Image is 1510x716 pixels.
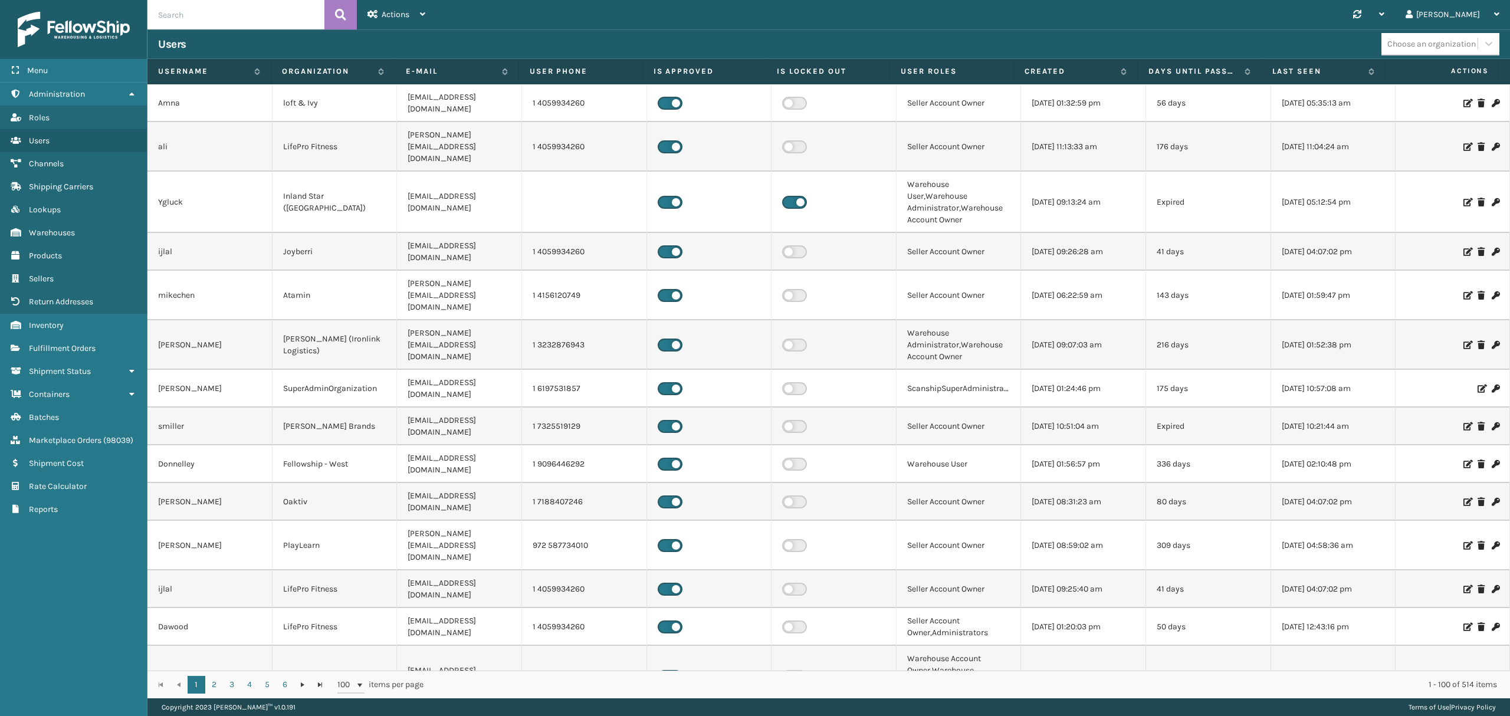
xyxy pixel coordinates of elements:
[397,84,522,122] td: [EMAIL_ADDRESS][DOMAIN_NAME]
[522,570,647,608] td: 1 4059934260
[1492,198,1499,206] i: Change Password
[397,370,522,408] td: [EMAIL_ADDRESS][DOMAIN_NAME]
[1478,460,1485,468] i: Delete
[273,483,398,521] td: Oaktiv
[1463,460,1470,468] i: Edit
[1146,172,1271,233] td: Expired
[147,233,273,271] td: ijlal
[273,172,398,233] td: Inland Star ([GEOGRAPHIC_DATA])
[223,676,241,694] a: 3
[1021,408,1146,445] td: [DATE] 10:51:04 am
[1463,291,1470,300] i: Edit
[294,676,311,694] a: Go to the next page
[147,445,273,483] td: Donnelley
[397,483,522,521] td: [EMAIL_ADDRESS][DOMAIN_NAME]
[273,320,398,370] td: [PERSON_NAME] (Ironlink Logistics)
[897,483,1022,521] td: Seller Account Owner
[1021,521,1146,570] td: [DATE] 08:59:02 am
[1478,623,1485,631] i: Delete
[1478,498,1485,506] i: Delete
[522,271,647,320] td: 1 4156120749
[1271,271,1396,320] td: [DATE] 01:59:47 pm
[1021,445,1146,483] td: [DATE] 01:56:57 pm
[1021,233,1146,271] td: [DATE] 09:26:28 am
[1021,84,1146,122] td: [DATE] 01:32:59 pm
[397,646,522,707] td: [EMAIL_ADDRESS][DOMAIN_NAME]
[1146,483,1271,521] td: 80 days
[522,233,647,271] td: 1 4059934260
[1271,608,1396,646] td: [DATE] 12:43:16 pm
[29,366,91,376] span: Shipment Status
[1409,703,1449,711] a: Terms of Use
[897,445,1022,483] td: Warehouse User
[147,608,273,646] td: Dawood
[1146,320,1271,370] td: 216 days
[897,233,1022,271] td: Seller Account Owner
[522,84,647,122] td: 1 4059934260
[29,136,50,146] span: Users
[1389,61,1496,81] span: Actions
[1021,646,1146,707] td: [DATE] 09:23:45 am
[29,251,62,261] span: Products
[1492,99,1499,107] i: Change Password
[29,343,96,353] span: Fulfillment Orders
[1478,248,1485,256] i: Delete
[530,66,632,77] label: User phone
[273,233,398,271] td: Joyberri
[397,233,522,271] td: [EMAIL_ADDRESS][DOMAIN_NAME]
[1463,341,1470,349] i: Edit
[29,89,85,99] span: Administration
[397,521,522,570] td: [PERSON_NAME][EMAIL_ADDRESS][DOMAIN_NAME]
[901,66,1003,77] label: User Roles
[1463,422,1470,431] i: Edit
[1409,698,1496,716] div: |
[29,458,84,468] span: Shipment Cost
[337,676,424,694] span: items per page
[522,646,647,707] td: 1 3472005431
[1478,385,1485,393] i: Edit
[1021,608,1146,646] td: [DATE] 01:20:03 pm
[1492,385,1499,393] i: Change Password
[1271,483,1396,521] td: [DATE] 04:07:02 pm
[1021,483,1146,521] td: [DATE] 08:31:23 am
[1272,66,1363,77] label: Last Seen
[897,408,1022,445] td: Seller Account Owner
[397,608,522,646] td: [EMAIL_ADDRESS][DOMAIN_NAME]
[337,679,355,691] span: 100
[1271,233,1396,271] td: [DATE] 04:07:02 pm
[29,297,93,307] span: Return Addresses
[273,370,398,408] td: SuperAdminOrganization
[897,370,1022,408] td: ScanshipSuperAdministrator
[1463,143,1470,151] i: Edit
[29,182,93,192] span: Shipping Carriers
[1146,608,1271,646] td: 50 days
[1021,370,1146,408] td: [DATE] 01:24:46 pm
[1146,122,1271,172] td: 176 days
[162,698,296,716] p: Copyright 2023 [PERSON_NAME]™ v 1.0.191
[397,445,522,483] td: [EMAIL_ADDRESS][DOMAIN_NAME]
[1492,341,1499,349] i: Change Password
[1478,585,1485,593] i: Delete
[1463,248,1470,256] i: Edit
[1146,646,1271,707] td: 240 days
[897,521,1022,570] td: Seller Account Owner
[1148,66,1239,77] label: Days until password expires
[1146,570,1271,608] td: 41 days
[522,320,647,370] td: 1 3232876943
[147,570,273,608] td: ijlal
[1271,646,1396,707] td: [DATE] 09:17:45 am
[1478,422,1485,431] i: Delete
[258,676,276,694] a: 5
[1146,521,1271,570] td: 309 days
[1271,370,1396,408] td: [DATE] 10:57:08 am
[522,408,647,445] td: 1 7325519129
[1463,99,1470,107] i: Edit
[147,483,273,521] td: [PERSON_NAME]
[897,172,1022,233] td: Warehouse User,Warehouse Administrator,Warehouse Account Owner
[276,676,294,694] a: 6
[158,37,186,51] h3: Users
[1492,460,1499,468] i: Change Password
[311,676,329,694] a: Go to the last page
[897,271,1022,320] td: Seller Account Owner
[316,680,325,689] span: Go to the last page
